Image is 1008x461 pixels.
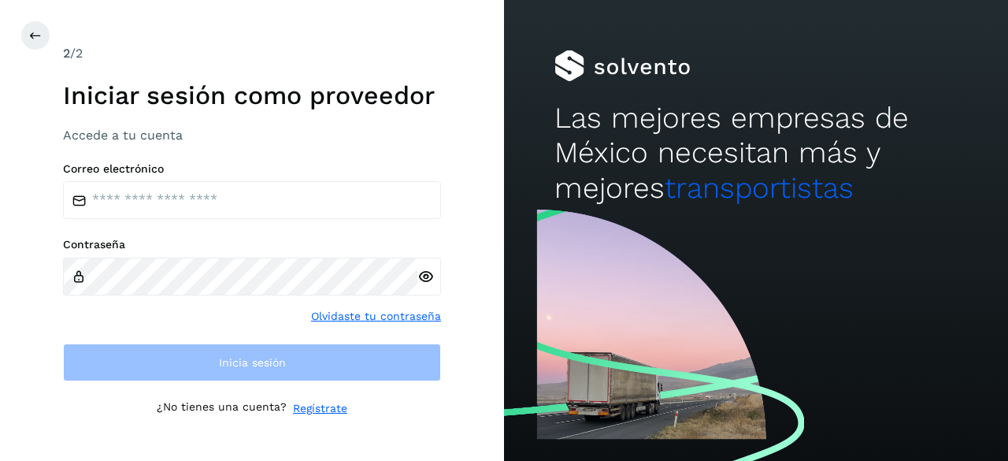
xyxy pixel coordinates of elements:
[63,44,441,63] div: /2
[554,101,958,206] h2: Las mejores empresas de México necesitan más y mejores
[63,238,441,251] label: Contraseña
[311,308,441,325] a: Olvidaste tu contraseña
[63,344,441,381] button: Inicia sesión
[63,80,441,110] h1: Iniciar sesión como proveedor
[63,46,70,61] span: 2
[157,400,287,417] p: ¿No tienes una cuenta?
[63,162,441,176] label: Correo electrónico
[293,400,347,417] a: Regístrate
[219,357,286,368] span: Inicia sesión
[63,128,441,143] h3: Accede a tu cuenta
[665,171,854,205] span: transportistas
